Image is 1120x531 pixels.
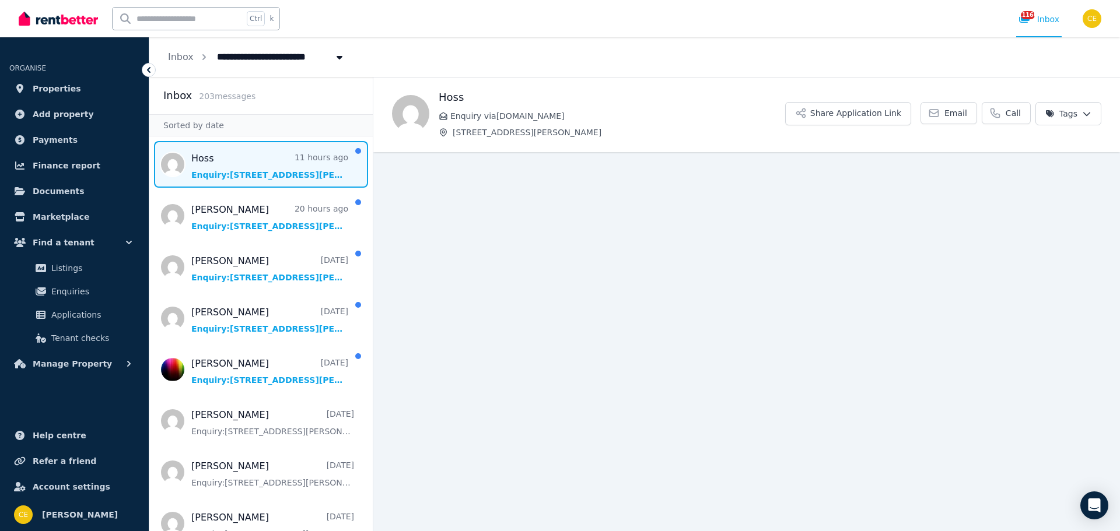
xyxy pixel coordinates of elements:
span: Documents [33,184,85,198]
span: Payments [33,133,78,147]
span: Properties [33,82,81,96]
a: Properties [9,77,139,100]
span: Marketplace [33,210,89,224]
span: Tenant checks [51,331,130,345]
span: k [269,14,274,23]
div: Open Intercom Messenger [1080,491,1108,519]
button: Manage Property [9,352,139,375]
span: Call [1006,107,1021,119]
span: Finance report [33,159,100,173]
a: [PERSON_NAME][DATE]Enquiry:[STREET_ADDRESS][PERSON_NAME]. [191,357,348,386]
a: Marketplace [9,205,139,228]
div: Sorted by date [149,114,373,136]
button: Share Application Link [785,102,911,125]
a: Inbox [168,51,194,62]
span: Account settings [33,480,110,494]
a: Documents [9,180,139,203]
span: Ctrl [247,11,265,26]
h2: Inbox [163,87,192,104]
div: Inbox [1019,13,1059,25]
span: Find a tenant [33,235,94,249]
span: Refer a friend [33,454,96,468]
span: Applications [51,308,130,322]
button: Tags [1035,102,1101,125]
span: Enquiries [51,284,130,298]
a: [PERSON_NAME][DATE]Enquiry:[STREET_ADDRESS][PERSON_NAME]. [191,254,348,283]
a: Email [921,102,977,124]
span: Tags [1045,108,1077,119]
a: Refer a friend [9,449,139,473]
a: Help centre [9,424,139,447]
a: Payments [9,128,139,152]
button: Find a tenant [9,231,139,254]
a: Listings [14,256,135,280]
nav: Breadcrumb [149,37,364,77]
span: [STREET_ADDRESS][PERSON_NAME] [453,126,785,138]
span: Email [944,107,967,119]
span: 11166 [1021,11,1035,19]
a: Hoss11 hours agoEnquiry:[STREET_ADDRESS][PERSON_NAME]. [191,152,348,181]
span: Listings [51,261,130,275]
img: Chris Ellsmore [14,505,33,524]
img: Chris Ellsmore [1083,9,1101,28]
a: Call [982,102,1031,124]
a: Finance report [9,154,139,177]
a: Applications [14,303,135,326]
span: Manage Property [33,357,112,371]
a: Account settings [9,475,139,498]
a: [PERSON_NAME][DATE]Enquiry:[STREET_ADDRESS][PERSON_NAME]. [191,459,354,488]
a: [PERSON_NAME][DATE]Enquiry:[STREET_ADDRESS][PERSON_NAME]. [191,305,348,335]
a: [PERSON_NAME][DATE]Enquiry:[STREET_ADDRESS][PERSON_NAME]. [191,408,354,437]
img: RentBetter [19,10,98,27]
a: Add property [9,103,139,126]
span: Add property [33,107,94,121]
span: 203 message s [199,92,256,101]
span: Enquiry via [DOMAIN_NAME] [450,110,785,122]
h1: Hoss [439,89,785,106]
span: [PERSON_NAME] [42,508,118,522]
span: Help centre [33,428,86,442]
a: Enquiries [14,280,135,303]
a: Tenant checks [14,326,135,350]
a: [PERSON_NAME]20 hours agoEnquiry:[STREET_ADDRESS][PERSON_NAME]. [191,203,348,232]
img: Hoss [392,95,429,132]
span: ORGANISE [9,64,46,72]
